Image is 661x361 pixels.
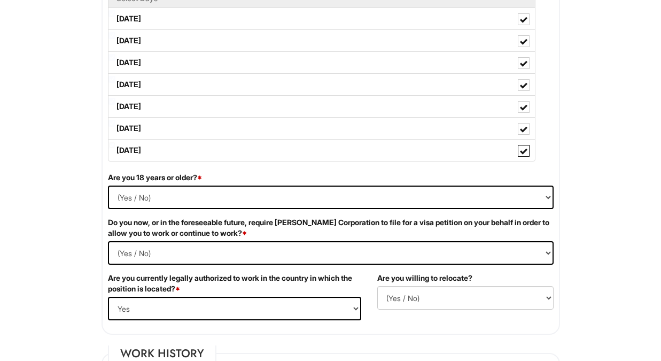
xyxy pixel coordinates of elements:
[108,74,535,95] label: [DATE]
[108,273,361,294] label: Are you currently legally authorized to work in the country in which the position is located?
[108,96,535,117] label: [DATE]
[377,273,472,283] label: Are you willing to relocate?
[108,217,554,239] label: Do you now, or in the foreseeable future, require [PERSON_NAME] Corporation to file for a visa pe...
[108,140,535,161] label: [DATE]
[108,8,535,29] label: [DATE]
[108,30,535,51] label: [DATE]
[108,297,361,320] select: (Yes / No)
[108,241,554,265] select: (Yes / No)
[377,286,554,310] select: (Yes / No)
[108,118,535,139] label: [DATE]
[108,186,554,209] select: (Yes / No)
[108,52,535,73] label: [DATE]
[108,172,202,183] label: Are you 18 years or older?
